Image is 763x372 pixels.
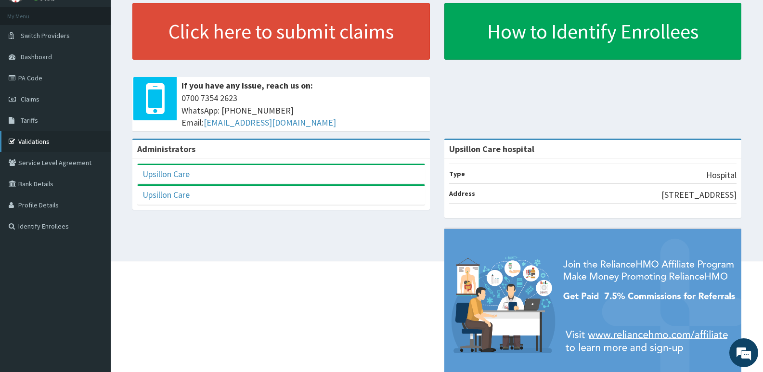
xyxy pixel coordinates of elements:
[142,168,190,180] a: Upsillon Care
[21,95,39,103] span: Claims
[137,143,195,154] b: Administrators
[181,80,313,91] b: If you have any issue, reach us on:
[449,143,534,154] strong: Upsillon Care hospital
[661,189,737,201] p: [STREET_ADDRESS]
[181,92,425,129] span: 0700 7354 2623 WhatsApp: [PHONE_NUMBER] Email:
[21,116,38,125] span: Tariffs
[706,169,737,181] p: Hospital
[444,3,742,60] a: How to Identify Enrollees
[132,3,430,60] a: Click here to submit claims
[21,31,70,40] span: Switch Providers
[449,169,465,178] b: Type
[204,117,336,128] a: [EMAIL_ADDRESS][DOMAIN_NAME]
[449,189,475,198] b: Address
[21,52,52,61] span: Dashboard
[142,189,190,200] a: Upsillon Care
